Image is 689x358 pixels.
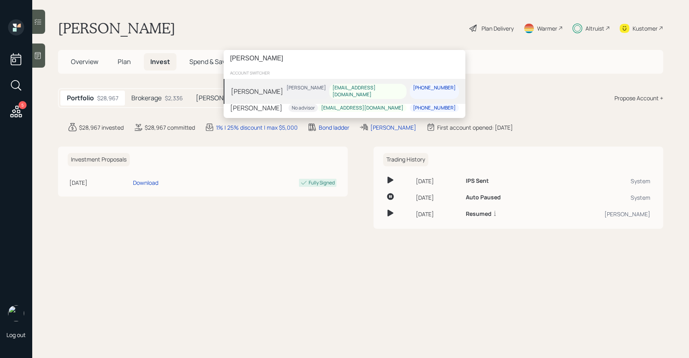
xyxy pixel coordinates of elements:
div: [EMAIL_ADDRESS][DOMAIN_NAME] [332,85,403,98]
div: [PHONE_NUMBER] [413,85,456,91]
div: [PERSON_NAME] [231,87,283,96]
div: No advisor [292,105,315,112]
div: [PERSON_NAME] [286,85,326,91]
div: account switcher [224,67,465,79]
div: [EMAIL_ADDRESS][DOMAIN_NAME] [321,105,403,112]
input: Type a command or search… [224,50,465,67]
div: [PERSON_NAME] [230,103,282,113]
div: [PHONE_NUMBER] [413,105,456,112]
